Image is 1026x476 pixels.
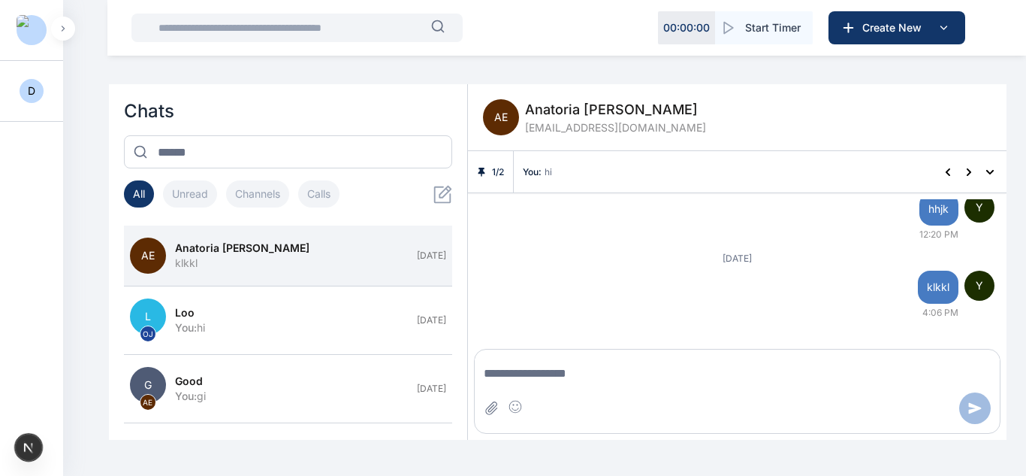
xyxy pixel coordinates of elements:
button: Attach file [484,399,499,418]
span: AE [140,395,155,410]
span: You : [175,390,197,402]
div: klkkl [175,256,408,271]
span: 1 / 2 [492,166,504,178]
textarea: Message input [475,359,1000,389]
div: hi [175,320,408,335]
div: gi [175,389,408,404]
span: You : [175,321,197,334]
span: 12:20 PM [919,229,958,241]
button: Create New [828,11,965,44]
span: [DATE] [417,383,446,395]
span: [DATE] [723,253,752,264]
p: 00 : 00 : 00 [663,20,710,35]
span: good [175,374,203,389]
button: Start Timer [715,11,813,44]
span: AE [483,99,519,135]
span: OJ [140,326,155,341]
span: [DATE] [417,250,446,262]
span: hi [545,166,552,178]
span: klkkl [927,280,949,295]
button: Channels [226,180,289,208]
button: Calls [298,180,339,208]
button: Logo [12,18,51,42]
span: Anatoria [PERSON_NAME] [525,99,706,120]
span: G [130,367,166,403]
span: Create New [856,20,934,35]
button: GAEgoodYou:gi[DATE] [124,355,452,423]
button: All [124,180,154,208]
span: Start Timer [745,20,801,35]
button: LOJLooYou:hi[DATE] [124,287,452,355]
span: 4:06 PM [922,307,958,319]
button: AEAnatoria [PERSON_NAME]klkkl[DATE] [124,226,452,287]
img: Logo [17,15,47,45]
span: You : [523,166,542,178]
span: [EMAIL_ADDRESS][DOMAIN_NAME] [525,120,706,135]
span: Anatoria [PERSON_NAME] [175,241,309,256]
span: Y [964,271,994,301]
span: Y [964,193,994,223]
button: Send message [959,393,991,424]
button: Show all pinned messages [982,165,997,180]
span: AE [130,238,166,274]
h2: Chats [124,99,452,123]
button: Previous pinned message [940,165,955,180]
button: D [20,79,44,103]
span: hhjk [928,202,949,217]
span: [DATE] [417,314,446,326]
span: Loo [175,305,195,320]
button: Next pinned message [961,165,976,180]
button: Unread [163,180,217,208]
button: Insert emoji [508,399,523,414]
span: L [130,299,166,335]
